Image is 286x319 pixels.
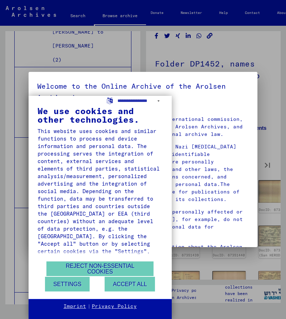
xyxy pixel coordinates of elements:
a: Privacy Policy [92,303,137,310]
div: This website uses cookies and similar functions to process end device information and personal da... [37,127,163,293]
button: Accept all [105,277,155,291]
a: Imprint [64,303,86,310]
button: Settings [45,277,90,291]
button: Reject non-essential cookies [46,261,154,276]
div: We use cookies and other technologies. [37,107,163,124]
